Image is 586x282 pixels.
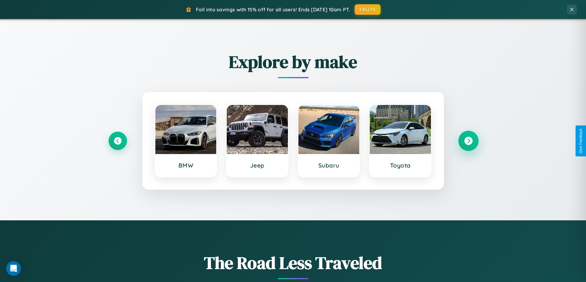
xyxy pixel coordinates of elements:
div: Open Intercom Messenger [6,261,21,276]
span: Fall into savings with 15% off for all users! Ends [DATE] 10am PT. [196,6,350,13]
h3: BMW [161,162,210,169]
h2: Explore by make [109,50,478,74]
h3: Jeep [233,162,282,169]
div: Give Feedback [579,129,583,153]
h1: The Road Less Traveled [109,251,478,275]
h3: Subaru [305,162,353,169]
button: FALL15 [355,4,381,15]
h3: Toyota [376,162,425,169]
